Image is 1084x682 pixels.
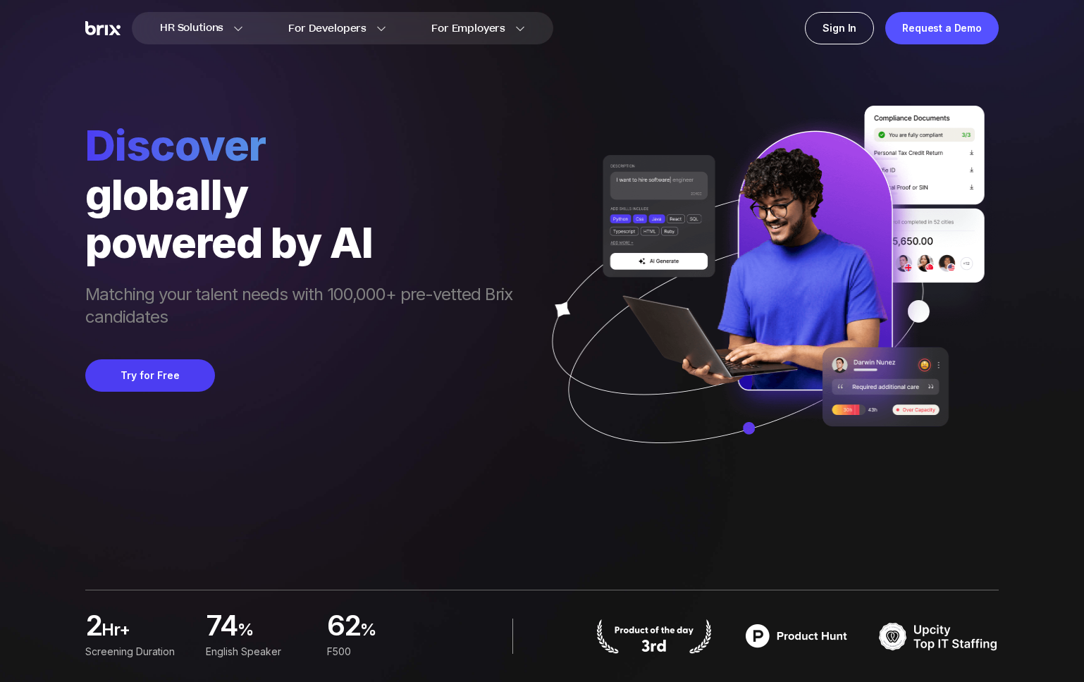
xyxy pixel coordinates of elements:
[879,619,999,654] img: TOP IT STAFFING
[885,12,999,44] a: Request a Demo
[85,283,526,331] span: Matching your talent needs with 100,000+ pre-vetted Brix candidates
[85,359,215,392] button: Try for Free
[160,17,223,39] span: HR Solutions
[206,613,238,641] span: 74
[101,619,189,647] span: hr+
[737,619,856,654] img: product hunt badge
[327,613,361,641] span: 62
[85,644,189,659] div: Screening duration
[327,644,431,659] div: F500
[85,21,121,36] img: Brix Logo
[238,619,310,647] span: %
[594,619,714,654] img: product hunt badge
[431,21,505,36] span: For Employers
[360,619,431,647] span: %
[85,120,526,170] span: Discover
[206,644,309,659] div: English Speaker
[526,106,999,485] img: ai generate
[85,170,526,218] div: globally
[288,21,367,36] span: For Developers
[85,613,101,641] span: 2
[805,12,874,44] a: Sign In
[85,218,526,266] div: powered by AI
